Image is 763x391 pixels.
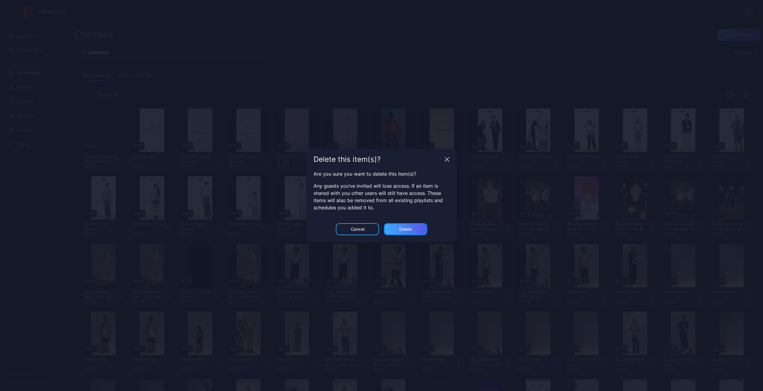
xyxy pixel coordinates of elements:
p: Any guests you’ve invited will lose access. If an item is shared with you other users will still ... [314,182,449,211]
button: Cancel [336,223,379,235]
p: Are you sure you want to delete this item(s)? [314,170,449,177]
button: Delete [384,223,427,235]
div: Cancel [351,227,364,232]
div: Delete this item(s)? [314,156,442,163]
